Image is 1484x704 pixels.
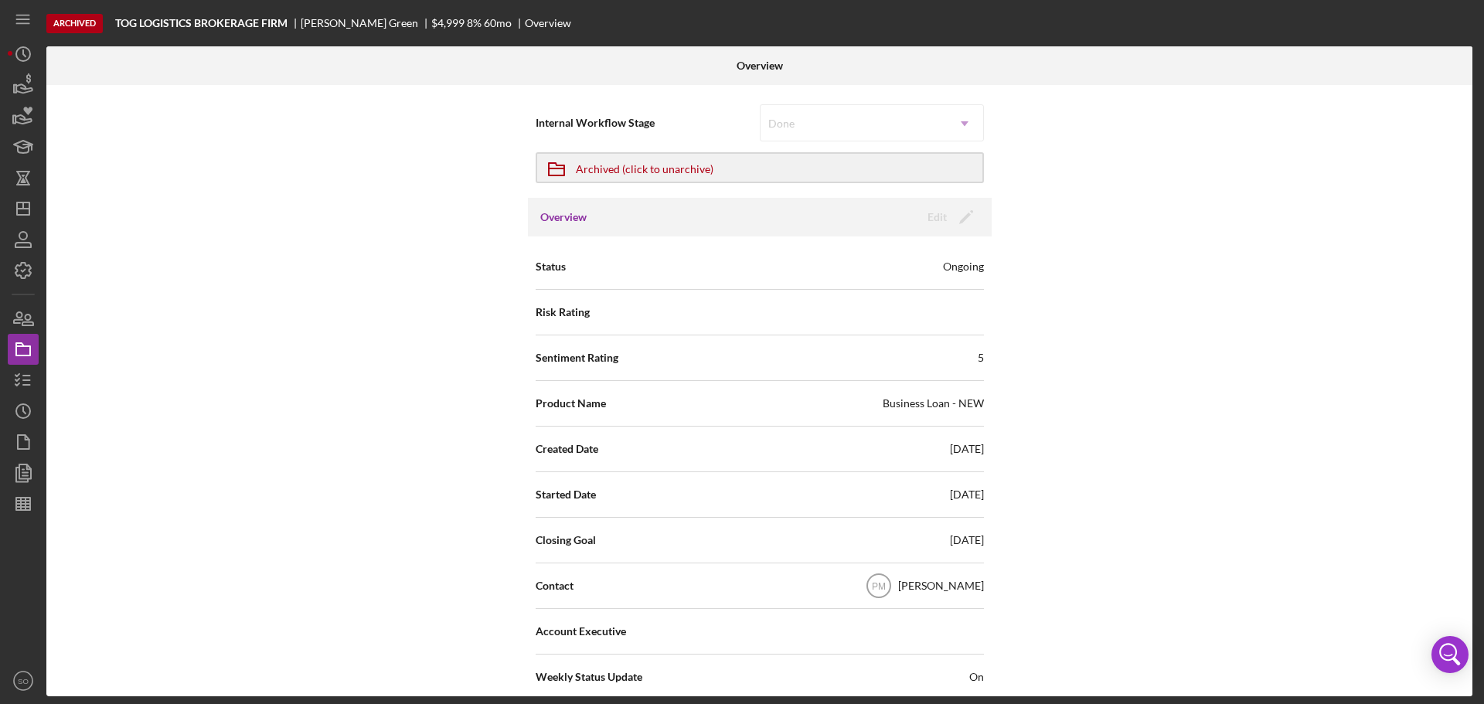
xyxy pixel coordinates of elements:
[484,17,512,29] div: 60 mo
[467,17,482,29] div: 8 %
[536,487,596,502] span: Started Date
[536,115,760,131] span: Internal Workflow Stage
[536,669,642,685] span: Weekly Status Update
[536,532,596,548] span: Closing Goal
[536,441,598,457] span: Created Date
[525,17,571,29] div: Overview
[301,17,431,29] div: [PERSON_NAME] Green
[536,304,590,320] span: Risk Rating
[950,487,984,502] div: [DATE]
[536,578,574,593] span: Contact
[918,206,979,229] button: Edit
[898,578,984,593] div: [PERSON_NAME]
[950,532,984,548] div: [DATE]
[536,396,606,411] span: Product Name
[576,154,713,182] div: Archived (click to unarchive)
[18,677,29,685] text: SO
[927,206,947,229] div: Edit
[1431,636,1469,673] div: Open Intercom Messenger
[540,209,587,225] h3: Overview
[978,350,984,366] div: 5
[536,350,618,366] span: Sentiment Rating
[536,259,566,274] span: Status
[8,665,39,696] button: SO
[46,14,103,33] div: Archived
[943,259,984,274] div: Ongoing
[883,396,984,411] div: Business Loan - NEW
[536,152,984,183] button: Archived (click to unarchive)
[872,581,886,592] text: PM
[115,17,288,29] b: TOG LOGISTICS BROKERAGE FIRM
[536,624,626,639] span: Account Executive
[737,60,783,72] b: Overview
[969,669,984,685] span: On
[950,441,984,457] div: [DATE]
[431,17,465,29] div: $4,999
